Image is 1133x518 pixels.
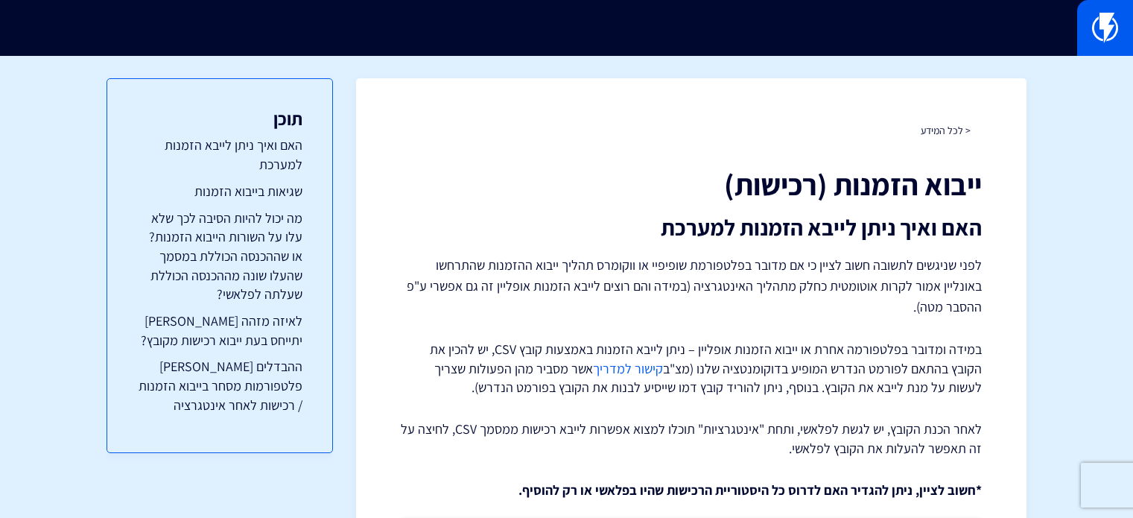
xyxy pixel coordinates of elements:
a: לאיזה מזהה [PERSON_NAME] יתייחס בעת ייבוא רכישות מקובץ? [137,312,302,350]
input: חיפוש מהיר... [232,11,902,45]
h1: ייבוא הזמנות (רכישות) [401,168,982,200]
a: שגיאות בייבוא הזמנות [137,182,302,201]
a: קישור למדריך [593,360,663,377]
p: לאחר הכנת הקובץ, יש לגשת לפלאשי, ותחת "אינטגרציות" תוכלו למצוא אפשרות לייבא רכישות ממסמך CSV, לחי... [401,420,982,458]
h2: האם ואיך ניתן לייבא הזמנות למערכת [401,215,982,240]
a: < לכל המידע [921,124,971,137]
strong: *חשוב לציין, ניתן להגדיר האם לדרוס כל היסטוריית הרכישות שהיו בפלאשי או רק להוסיף. [518,481,982,499]
a: האם ואיך ניתן לייבא הזמנות למערכת [137,136,302,174]
p: במידה ומדובר בפלטפורמה אחרת או ייבוא הזמנות אופליין – ניתן לייבא הזמנות באמצעות קובץ CSV, יש להכי... [401,340,982,397]
a: מה יכול להיות הסיבה לכך שלא עלו על השורות הייבוא הזמנות? או שההכנסה הכוללת במסמך שהעלו שונה מההכנ... [137,209,302,305]
a: ההבדלים [PERSON_NAME] פלטפורמות מסחר בייבוא הזמנות / רכישות לאחר אינטגרציה [137,357,302,414]
p: לפני שניגשים לתשובה חשוב לציין כי אם מדובר בפלטפורמת שופיפיי או ווקומרס תהליך ייבוא ההזמנות שהתרח... [401,255,982,318]
h3: תוכן [137,109,302,128]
